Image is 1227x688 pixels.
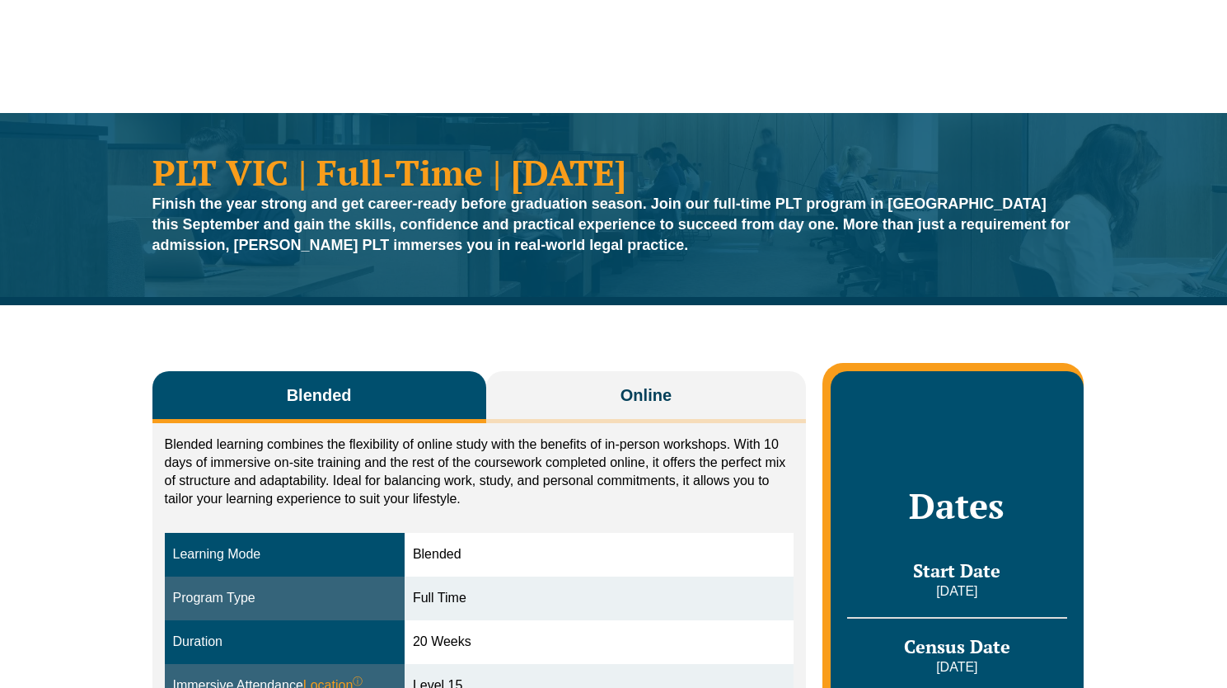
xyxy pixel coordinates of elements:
[621,384,672,407] span: Online
[353,676,363,687] sup: ⓘ
[173,545,396,564] div: Learning Mode
[413,589,785,608] div: Full Time
[904,634,1010,658] span: Census Date
[173,589,396,608] div: Program Type
[287,384,352,407] span: Blended
[152,196,1070,253] strong: Finish the year strong and get career-ready before graduation season. Join our full-time PLT prog...
[847,582,1066,601] p: [DATE]
[413,633,785,652] div: 20 Weeks
[173,633,396,652] div: Duration
[413,545,785,564] div: Blended
[847,658,1066,676] p: [DATE]
[165,436,794,508] p: Blended learning combines the flexibility of online study with the benefits of in-person workshop...
[847,485,1066,526] h2: Dates
[913,558,1000,582] span: Start Date
[152,154,1075,190] h1: PLT VIC | Full-Time | [DATE]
